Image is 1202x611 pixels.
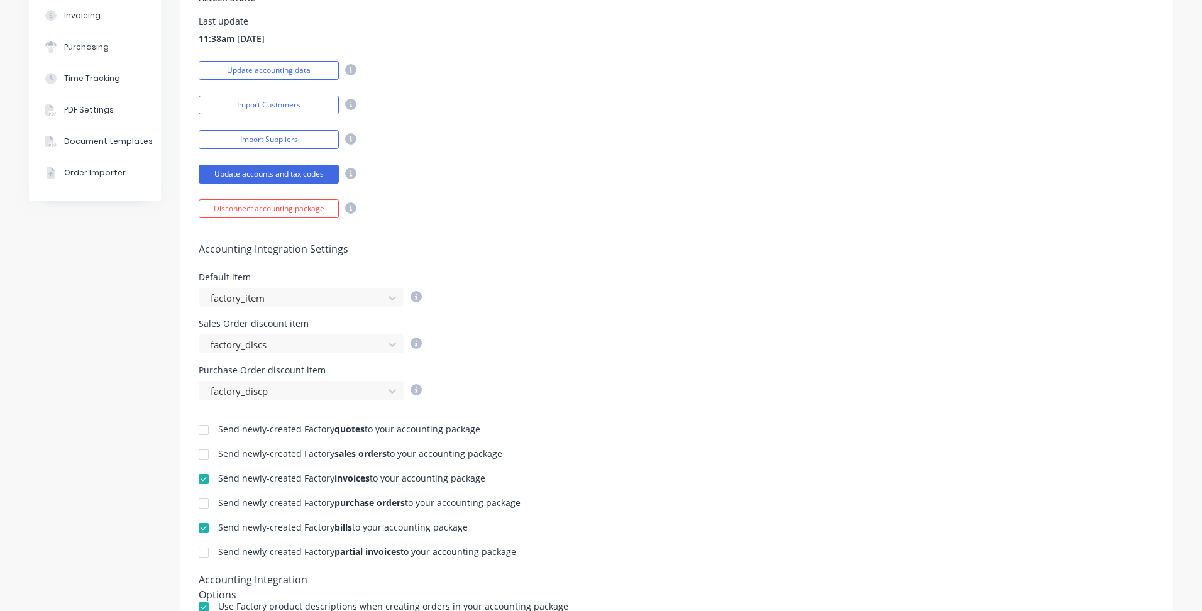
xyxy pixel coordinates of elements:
span: 11:38am [DATE] [199,32,265,45]
b: invoices [334,472,370,484]
button: Import Suppliers [199,130,339,149]
b: quotes [334,423,365,435]
div: Accounting Integration Options [199,572,346,590]
h5: Accounting Integration Settings [199,243,1154,255]
button: Import Customers [199,96,339,114]
button: Purchasing [29,31,161,63]
div: Send newly-created Factory to your accounting package [218,523,468,532]
div: Sales Order discount item [199,319,422,328]
div: Send newly-created Factory to your accounting package [218,548,516,556]
div: Time Tracking [64,73,120,84]
div: Send newly-created Factory to your accounting package [218,449,502,458]
div: Order Importer [64,167,126,179]
div: Purchase Order discount item [199,366,422,375]
div: Default item [199,273,422,282]
button: Document templates [29,126,161,157]
button: PDF Settings [29,94,161,126]
button: Update accounts and tax codes [199,165,339,184]
div: Send newly-created Factory to your accounting package [218,474,485,483]
b: bills [334,521,352,533]
div: Invoicing [64,10,101,21]
div: Purchasing [64,41,109,53]
div: Send newly-created Factory to your accounting package [218,425,480,434]
div: Last update [199,17,265,26]
b: partial invoices [334,546,400,558]
div: Use Factory product descriptions when creating orders in your accounting package [218,602,568,611]
div: PDF Settings [64,104,114,116]
button: Update accounting data [199,61,339,80]
button: Time Tracking [29,63,161,94]
button: Disconnect accounting package [199,199,339,218]
b: purchase orders [334,497,405,509]
button: Order Importer [29,157,161,189]
div: Send newly-created Factory to your accounting package [218,498,521,507]
b: sales orders [334,448,387,460]
div: Document templates [64,136,153,147]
